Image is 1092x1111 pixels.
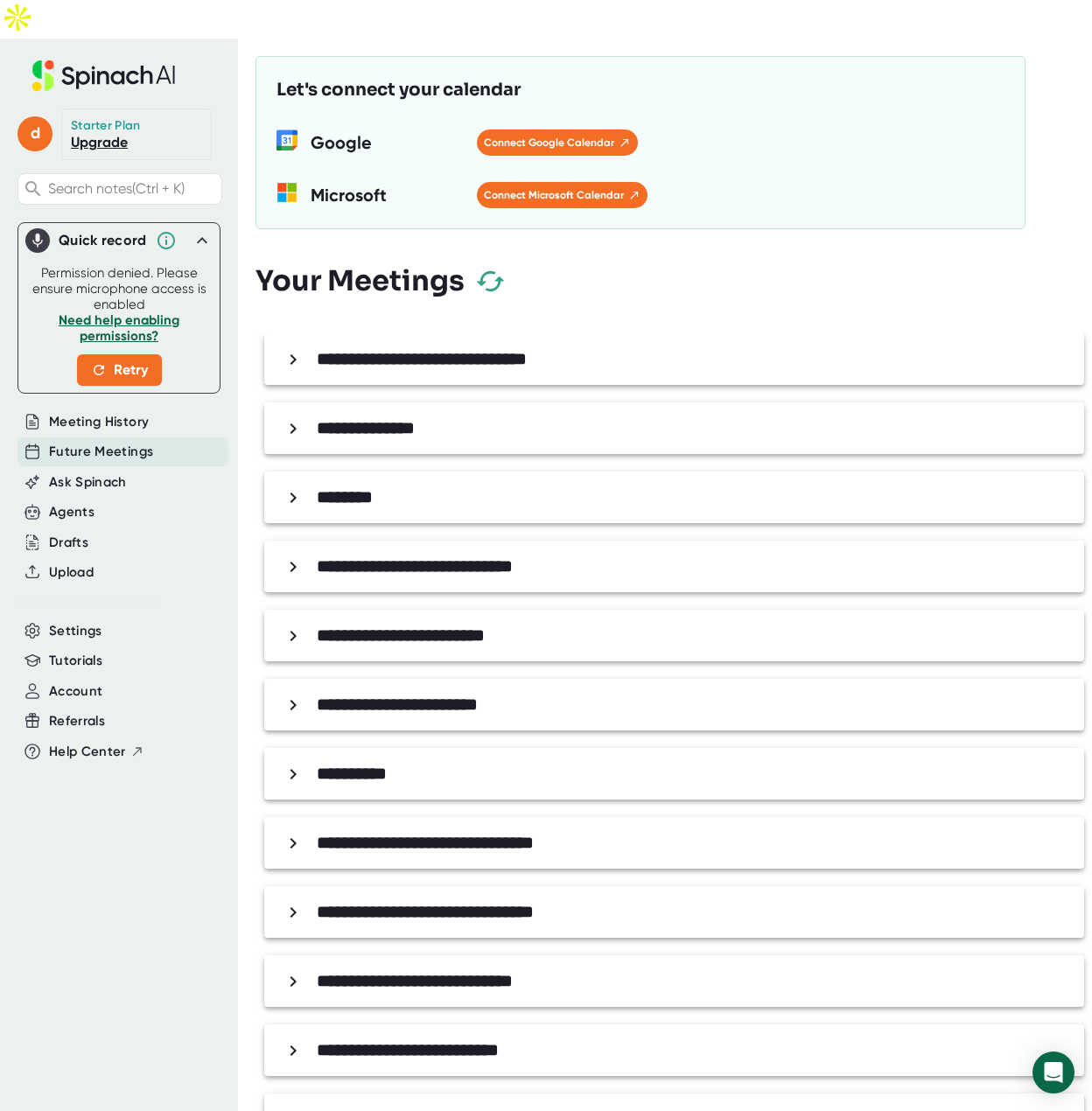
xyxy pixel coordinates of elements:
div: Starter Plan [71,118,141,134]
div: Quick record [59,232,147,249]
div: Quick record [25,223,213,258]
div: Permission denied. Please ensure microphone access is enabled [29,265,209,386]
button: Account [49,681,102,702]
button: Connect Google Calendar [477,129,638,156]
span: Connect Google Calendar [484,135,631,150]
a: Upgrade [71,134,128,150]
button: Help Center [49,742,144,762]
img: wORq9bEjBjwFQAAAABJRU5ErkJggg== [276,129,297,150]
button: Ask Spinach [49,472,127,493]
h3: Google [311,129,464,156]
h3: Your Meetings [255,264,465,297]
button: Settings [49,621,102,641]
span: Connect Microsoft Calendar [484,187,640,203]
button: Upload [49,562,94,583]
button: Future Meetings [49,442,153,462]
span: Retry [91,360,148,381]
button: Connect Microsoft Calendar [477,182,647,208]
span: Search notes (Ctrl + K) [48,180,185,197]
button: Agents [49,502,94,522]
h3: Let's connect your calendar [276,77,521,103]
button: Retry [77,354,162,386]
span: Help Center [49,742,126,762]
div: Open Intercom Messenger [1032,1052,1074,1094]
button: Meeting History [49,412,149,432]
a: Need help enabling permissions? [59,312,179,344]
h3: Microsoft [311,182,464,208]
button: Referrals [49,711,105,731]
span: d [17,116,52,151]
button: Tutorials [49,651,102,671]
button: Drafts [49,533,88,553]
